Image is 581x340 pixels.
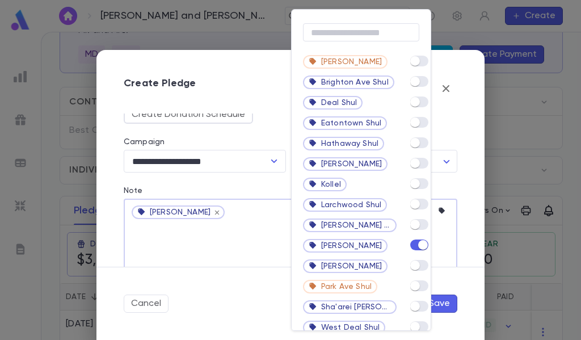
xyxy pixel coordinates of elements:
[321,282,372,291] span: Park Ave Shul
[321,221,391,230] span: [PERSON_NAME] Ave Shul
[303,259,388,273] div: [PERSON_NAME]
[303,137,384,150] div: Hathaway Shul
[303,157,388,171] div: [PERSON_NAME]
[321,159,382,169] span: [PERSON_NAME]
[321,323,380,332] span: West Deal Shul
[303,55,388,69] div: [PERSON_NAME]
[321,119,381,128] span: Eatontown Shul
[303,75,394,89] div: Brighton Ave Shul
[303,280,377,293] div: Park Ave Shul
[303,219,397,232] div: [PERSON_NAME] Ave Shul
[303,321,385,334] div: West Deal Shul
[303,116,387,130] div: Eatontown Shul
[303,96,363,110] div: Deal Shul
[303,198,387,212] div: Larchwood Shul
[321,241,382,250] span: [PERSON_NAME]
[321,262,382,271] span: [PERSON_NAME]
[321,98,357,107] span: Deal Shul
[303,300,397,314] div: Sha'arei [PERSON_NAME]
[303,178,347,191] div: Kollel
[321,78,389,87] span: Brighton Ave Shul
[321,303,391,312] span: Sha'arei [PERSON_NAME]
[321,200,381,209] span: Larchwood Shul
[303,239,388,253] div: [PERSON_NAME]
[321,57,382,66] span: [PERSON_NAME]
[321,139,378,148] span: Hathaway Shul
[321,180,341,189] span: Kollel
